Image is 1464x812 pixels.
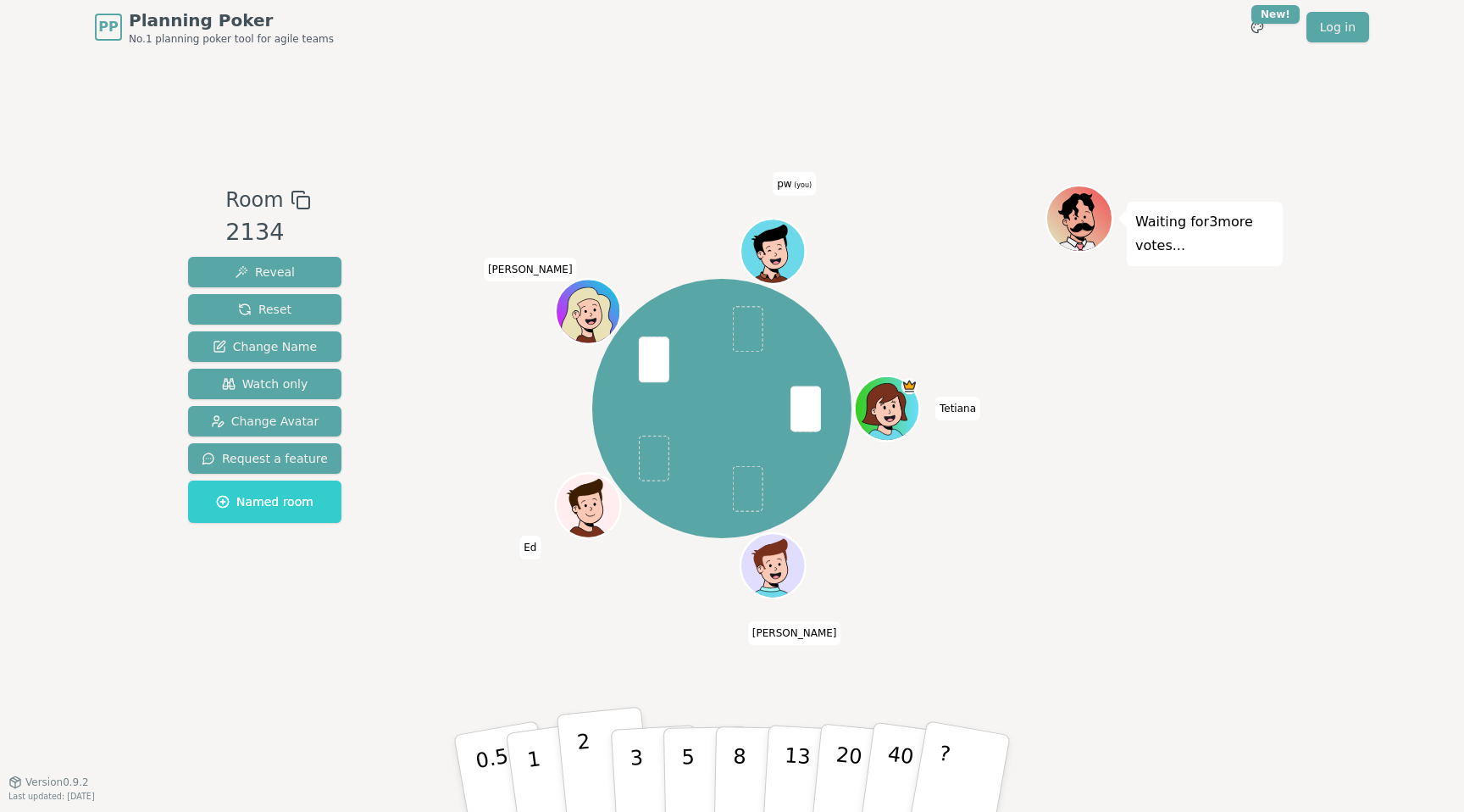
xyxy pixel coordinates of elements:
[748,621,841,645] span: Click to change your name
[1306,12,1369,42] a: Log in
[1242,12,1273,42] button: New!
[188,406,341,437] button: Change Avatar
[216,493,313,510] span: Named room
[188,294,341,325] button: Reset
[188,369,341,399] button: Watch only
[8,776,89,789] button: Version0.9.2
[773,172,816,196] span: Click to change your name
[238,301,291,318] span: Reset
[213,338,317,355] span: Change Name
[222,375,308,392] span: Watch only
[129,32,334,46] span: No.1 planning poker tool for agile teams
[935,397,980,420] span: Click to change your name
[25,776,89,789] span: Version 0.9.2
[129,8,334,32] span: Planning Poker
[1135,210,1274,258] p: Waiting for 3 more votes...
[235,264,295,281] span: Reveal
[1251,5,1300,24] div: New!
[188,481,341,523] button: Named room
[792,181,812,189] span: (you)
[188,443,341,474] button: Request a feature
[8,792,95,801] span: Last updated: [DATE]
[211,413,319,430] span: Change Avatar
[901,378,917,394] span: Tetiana is the host
[519,536,541,559] span: Click to change your name
[225,185,283,215] span: Room
[742,221,803,282] button: Click to change your avatar
[98,17,118,37] span: PP
[225,215,310,250] div: 2134
[188,257,341,287] button: Reveal
[202,450,328,467] span: Request a feature
[484,258,577,281] span: Click to change your name
[188,331,341,362] button: Change Name
[95,8,334,46] a: PPPlanning PokerNo.1 planning poker tool for agile teams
